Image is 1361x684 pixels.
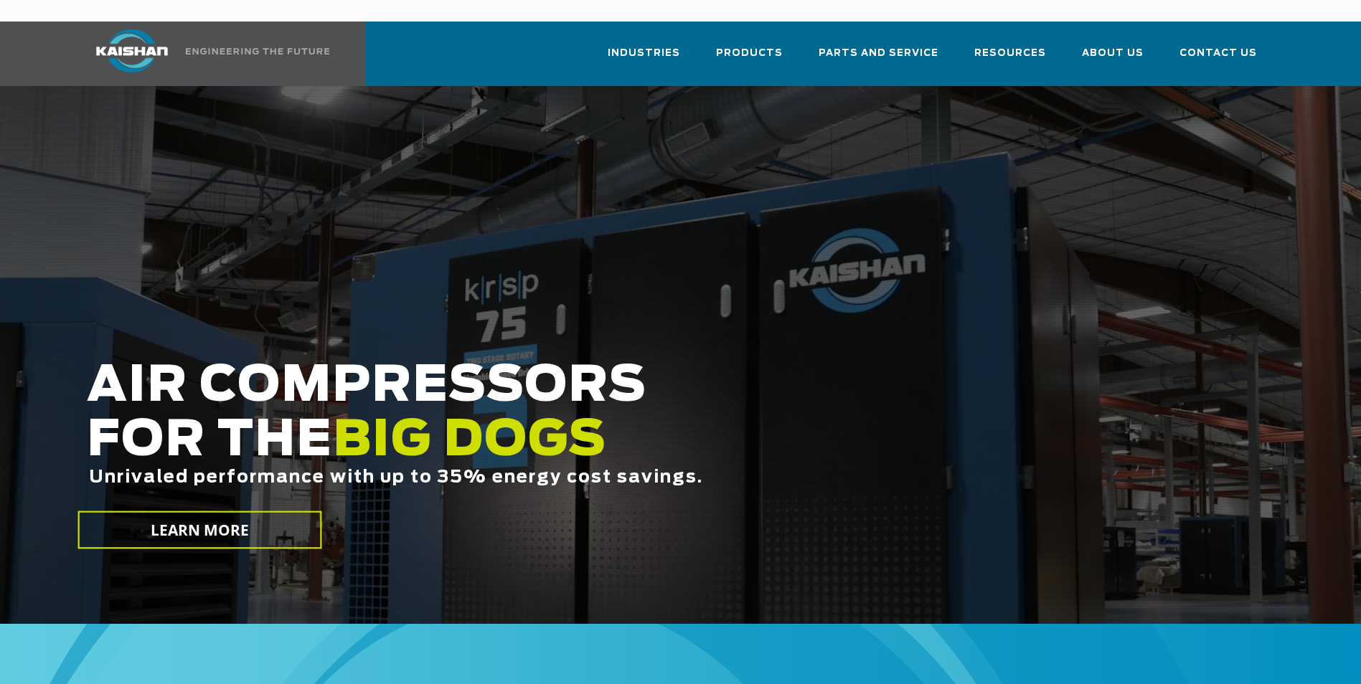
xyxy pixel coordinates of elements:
[974,45,1046,62] span: Resources
[1179,34,1257,83] a: Contact Us
[1082,34,1144,83] a: About Us
[150,520,249,541] span: LEARN MORE
[819,34,938,83] a: Parts and Service
[608,45,680,62] span: Industries
[716,34,783,83] a: Products
[608,34,680,83] a: Industries
[716,45,783,62] span: Products
[1179,45,1257,62] span: Contact Us
[87,359,1074,532] h2: AIR COMPRESSORS FOR THE
[78,22,332,86] a: Kaishan USA
[1082,45,1144,62] span: About Us
[89,469,703,486] span: Unrivaled performance with up to 35% energy cost savings.
[186,48,329,54] img: Engineering the future
[78,29,186,72] img: kaishan logo
[974,34,1046,83] a: Resources
[333,417,607,465] span: BIG DOGS
[819,45,938,62] span: Parts and Service
[77,511,321,549] a: LEARN MORE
